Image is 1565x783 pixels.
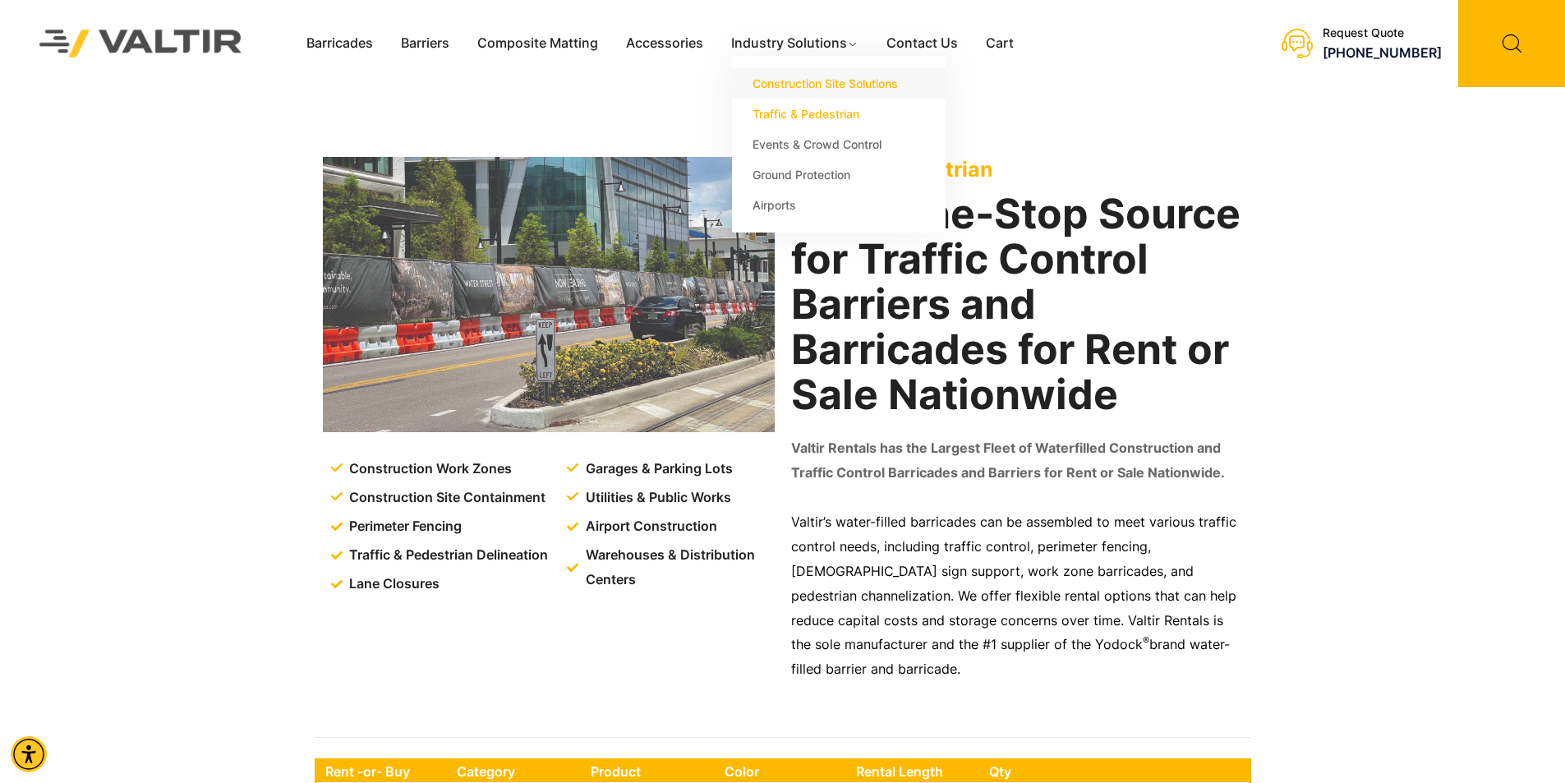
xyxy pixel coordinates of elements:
a: Traffic & Pedestrian [732,99,946,129]
div: Request Quote [1323,26,1442,40]
p: Traffic & Pedestrian [791,157,1243,182]
th: Product [582,761,716,782]
span: Construction Work Zones [345,457,512,481]
a: call (888) 496-3625 [1323,44,1442,61]
span: Lane Closures [345,572,440,596]
th: Rental Length [848,761,981,782]
a: Barriers [387,31,463,56]
a: Events & Crowd Control [732,129,946,159]
a: Barricades [292,31,387,56]
a: Cart [972,31,1028,56]
span: Traffic & Pedestrian Delineation [345,543,548,568]
a: Ground Protection [732,159,946,190]
th: Qty [981,761,1112,782]
a: Industry Solutions [717,31,872,56]
div: Accessibility Menu [11,736,47,772]
a: Composite Matting [463,31,612,56]
p: Valtir’s water-filled barricades can be assembled to meet various traffic control needs, includin... [791,510,1243,682]
a: Accessories [612,31,717,56]
img: Valtir Rentals [18,8,264,78]
img: Traffic & Pedestrian [323,157,775,432]
th: Rent -or- Buy [317,761,449,782]
span: Warehouses & Distribution Centers [582,543,778,592]
a: Airports [732,190,946,220]
span: Construction Site Containment [345,486,545,510]
th: Category [449,761,583,782]
a: Contact Us [872,31,972,56]
span: Airport Construction [582,514,717,539]
th: Color [716,761,849,782]
p: Valtir Rentals has the Largest Fleet of Waterfilled Construction and Traffic Control Barricades a... [791,436,1243,486]
h2: Your One-Stop Source for Traffic Control Barriers and Barricades for Rent or Sale Nationwide [791,191,1243,417]
span: Perimeter Fencing [345,514,462,539]
sup: ® [1143,634,1149,647]
a: Construction Site Solutions [732,68,946,99]
span: Utilities & Public Works [582,486,731,510]
span: Garages & Parking Lots [582,457,733,481]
